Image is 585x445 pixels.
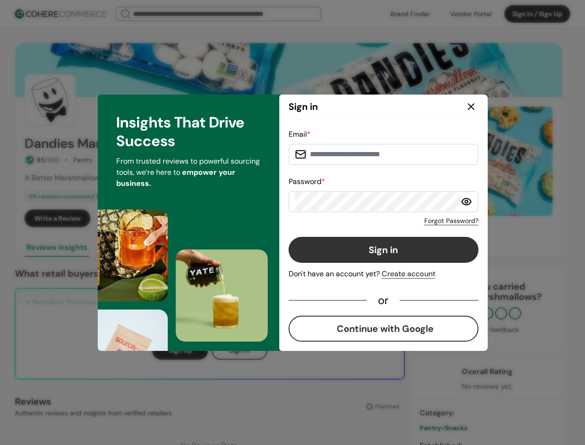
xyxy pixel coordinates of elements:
label: Email [289,129,311,139]
button: Continue with Google [289,316,478,342]
button: Sign in [289,237,478,263]
h2: Sign in [289,100,318,114]
a: Forgot Password? [424,216,478,226]
div: or [367,296,400,305]
h3: Insights That Drive Success [116,113,261,150]
label: Password [289,177,325,186]
span: empower your business. [116,167,235,188]
div: Create account [382,268,435,280]
p: From trusted reviews to powerful sourcing tools, we’re here to [116,156,261,189]
div: Don't have an account yet? [289,268,478,280]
